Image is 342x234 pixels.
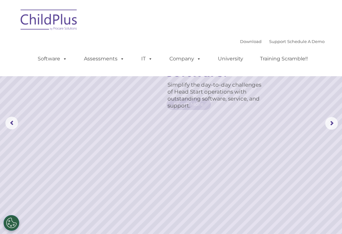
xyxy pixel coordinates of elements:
a: University [212,52,250,65]
rs-layer: Simplify the day-to-day challenges of Head Start operations with outstanding software, service, a... [168,81,268,109]
a: Company [163,52,207,65]
img: ChildPlus by Procare Solutions [17,5,81,37]
a: Training Scramble!! [254,52,314,65]
a: Schedule A Demo [287,39,325,44]
a: Learn More [167,98,211,110]
button: Cookies Settings [3,215,19,231]
rs-layer: The ORIGINAL Head Start software. [166,40,273,79]
a: IT [135,52,159,65]
a: Assessments [78,52,131,65]
a: Software [31,52,73,65]
a: Support [269,39,286,44]
font: | [240,39,325,44]
a: Download [240,39,262,44]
